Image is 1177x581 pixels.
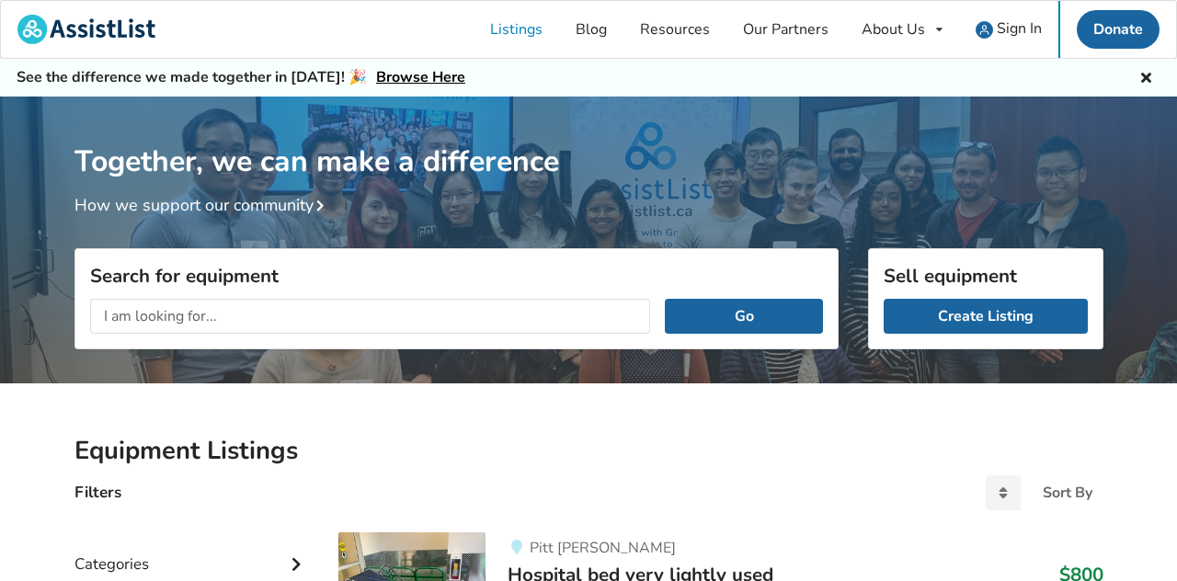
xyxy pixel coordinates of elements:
[90,299,651,334] input: I am looking for...
[74,482,121,503] h4: Filters
[74,97,1103,180] h1: Together, we can make a difference
[623,1,726,58] a: Resources
[376,67,465,87] a: Browse Here
[1077,10,1160,49] a: Donate
[884,299,1088,334] a: Create Listing
[530,538,676,558] span: Pitt [PERSON_NAME]
[976,21,993,39] img: user icon
[17,68,465,87] h5: See the difference we made together in [DATE]! 🎉
[474,1,559,58] a: Listings
[90,264,823,288] h3: Search for equipment
[665,299,822,334] button: Go
[559,1,623,58] a: Blog
[1043,485,1092,500] div: Sort By
[862,22,925,37] div: About Us
[884,264,1088,288] h3: Sell equipment
[74,194,332,216] a: How we support our community
[959,1,1058,58] a: user icon Sign In
[726,1,845,58] a: Our Partners
[997,18,1042,39] span: Sign In
[74,435,1103,467] h2: Equipment Listings
[17,15,155,44] img: assistlist-logo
